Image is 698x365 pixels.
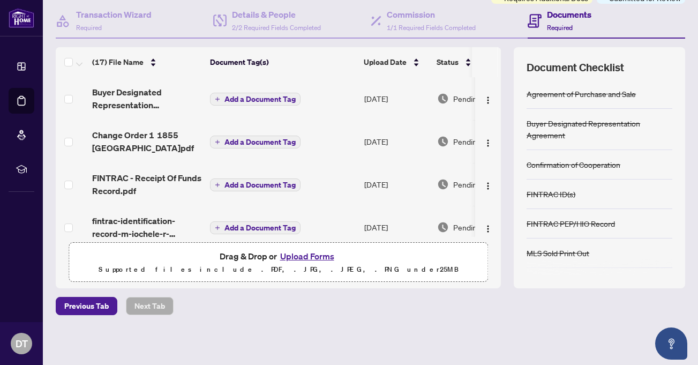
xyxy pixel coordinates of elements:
span: Pending Review [453,221,507,233]
span: Add a Document Tag [224,224,296,232]
img: Logo [484,225,492,233]
button: Previous Tab [56,297,117,315]
span: Document Checklist [527,60,624,75]
span: plus [215,225,220,230]
span: Required [76,24,102,32]
img: Document Status [437,136,449,147]
button: Add a Document Tag [210,178,301,192]
td: [DATE] [360,206,433,249]
button: Add a Document Tag [210,92,301,106]
button: Logo [479,133,497,150]
button: Add a Document Tag [210,135,301,149]
button: Add a Document Tag [210,136,301,148]
img: Document Status [437,178,449,190]
span: Add a Document Tag [224,138,296,146]
img: Logo [484,139,492,147]
span: Pending Review [453,178,507,190]
h4: Documents [547,8,591,21]
span: fintrac-identification-record-m-jochele-r-[PERSON_NAME]-20250729-095610 1.pdf [92,214,201,240]
span: Add a Document Tag [224,95,296,103]
img: logo [9,8,34,28]
td: [DATE] [360,77,433,120]
button: Upload Forms [277,249,337,263]
span: (17) File Name [92,56,144,68]
span: Upload Date [364,56,407,68]
span: Drag & Drop orUpload FormsSupported files include .PDF, .JPG, .JPEG, .PNG under25MB [69,243,487,282]
span: Pending Review [453,93,507,105]
span: Change Order 1 1855 [GEOGRAPHIC_DATA]pdf [92,129,201,154]
span: Status [437,56,459,68]
img: Logo [484,182,492,190]
th: Document Tag(s) [206,47,359,77]
img: Document Status [437,221,449,233]
h4: Commission [387,8,476,21]
span: Required [547,24,573,32]
h4: Transaction Wizard [76,8,152,21]
button: Open asap [655,327,687,360]
span: Buyer Designated Representation Agreement_2.pdf [92,86,201,111]
span: 1/1 Required Fields Completed [387,24,476,32]
th: Upload Date [359,47,432,77]
span: Add a Document Tag [224,181,296,189]
span: Drag & Drop or [220,249,337,263]
h4: Details & People [232,8,321,21]
span: DT [16,336,28,351]
th: (17) File Name [88,47,206,77]
td: [DATE] [360,120,433,163]
span: FINTRAC - Receipt Of Funds Record.pdf [92,172,201,197]
span: plus [215,139,220,145]
span: plus [215,96,220,102]
div: Buyer Designated Representation Agreement [527,117,672,141]
div: FINTRAC ID(s) [527,188,575,200]
div: Confirmation of Cooperation [527,159,620,170]
button: Add a Document Tag [210,178,301,191]
img: Document Status [437,93,449,105]
div: FINTRAC PEP/HIO Record [527,218,615,229]
button: Next Tab [126,297,174,315]
div: Agreement of Purchase and Sale [527,88,636,100]
p: Supported files include .PDF, .JPG, .JPEG, .PNG under 25 MB [76,263,481,276]
button: Add a Document Tag [210,93,301,106]
span: plus [215,182,220,188]
span: Pending Review [453,136,507,147]
button: Logo [479,176,497,193]
span: 2/2 Required Fields Completed [232,24,321,32]
img: Logo [484,96,492,105]
th: Status [432,47,523,77]
span: Previous Tab [64,297,109,315]
td: [DATE] [360,163,433,206]
button: Logo [479,219,497,236]
div: MLS Sold Print Out [527,247,589,259]
button: Logo [479,90,497,107]
button: Add a Document Tag [210,221,301,234]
